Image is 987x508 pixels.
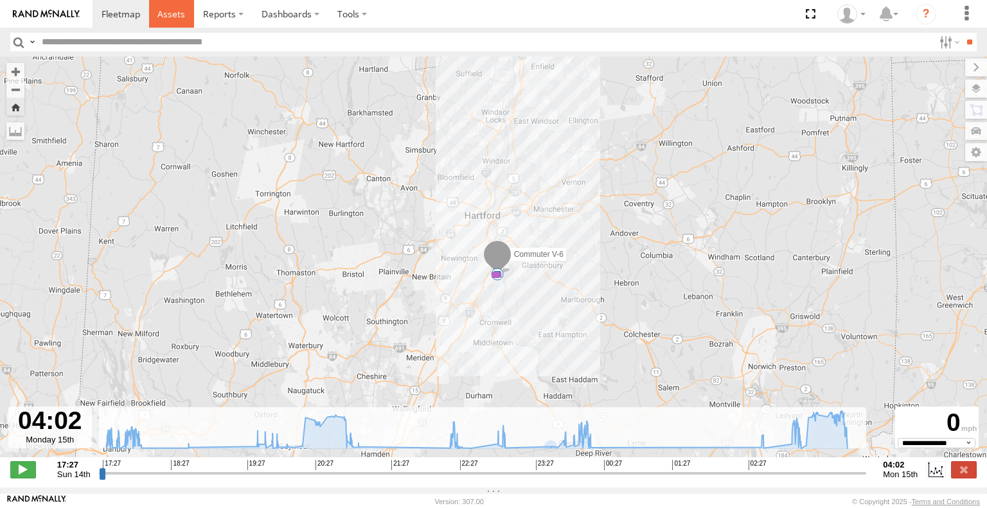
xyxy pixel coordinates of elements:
[951,461,977,478] label: Close
[57,469,91,479] span: Sun 14th Sep 2025
[912,498,980,505] a: Terms and Conditions
[6,63,24,80] button: Zoom in
[171,460,189,470] span: 18:27
[934,33,962,51] label: Search Filter Options
[460,460,478,470] span: 22:27
[833,4,870,24] div: Viet Nguyen
[435,498,484,505] div: Version: 307.00
[6,80,24,98] button: Zoom out
[916,4,936,24] i: ?
[391,460,409,470] span: 21:27
[883,460,918,469] strong: 04:02
[852,498,980,505] div: © Copyright 2025 -
[883,469,918,479] span: Mon 15th Sep 2025
[6,98,24,116] button: Zoom Home
[247,460,265,470] span: 19:27
[604,460,622,470] span: 00:27
[514,249,564,258] span: Commuter V-6
[672,460,690,470] span: 01:27
[10,461,36,478] label: Play/Stop
[491,268,504,281] div: 5
[897,408,977,437] div: 0
[749,460,767,470] span: 02:27
[27,33,37,51] label: Search Query
[965,143,987,161] label: Map Settings
[536,460,554,470] span: 23:27
[103,460,121,470] span: 17:27
[57,460,91,469] strong: 17:27
[316,460,333,470] span: 20:27
[6,122,24,140] label: Measure
[7,495,66,508] a: Visit our Website
[13,10,80,19] img: rand-logo.svg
